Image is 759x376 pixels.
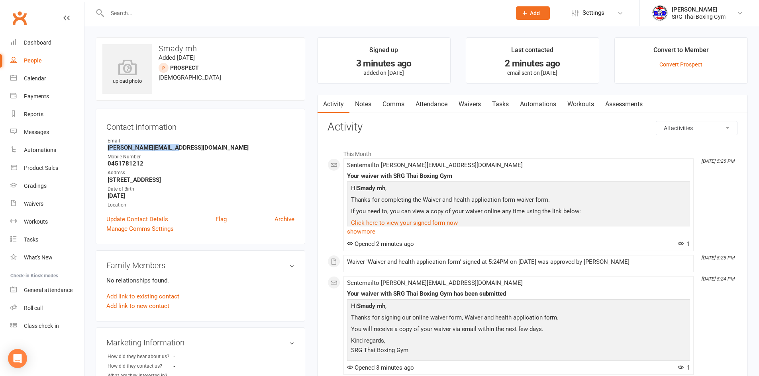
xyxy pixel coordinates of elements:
[349,183,688,195] p: Hi ,
[349,207,688,218] p: If you need to, you can view a copy of your waiver online any time using the link below:
[106,214,168,224] a: Update Contact Details
[701,158,734,164] i: [DATE] 5:25 PM
[159,54,195,61] time: Added [DATE]
[10,281,84,299] a: General attendance kiosk mode
[24,57,42,64] div: People
[486,95,514,113] a: Tasks
[24,111,43,117] div: Reports
[349,336,688,357] p: Kind regards, SRG Thai Boxing Gym
[106,119,294,131] h3: Contact information
[108,176,294,183] strong: [STREET_ADDRESS]
[347,279,523,286] span: Sent email to [PERSON_NAME][EMAIL_ADDRESS][DOMAIN_NAME]
[377,95,410,113] a: Comms
[530,10,540,16] span: Add
[10,231,84,249] a: Tasks
[10,52,84,70] a: People
[173,363,219,369] strong: -
[108,192,294,199] strong: [DATE]
[347,364,414,371] span: Opened 3 minutes ago
[24,75,46,82] div: Calendar
[24,201,43,207] div: Waivers
[108,144,294,151] strong: [PERSON_NAME][EMAIL_ADDRESS][DOMAIN_NAME]
[369,45,398,59] div: Signed up
[10,317,84,335] a: Class kiosk mode
[108,153,294,161] div: Mobile Number
[516,6,550,20] button: Add
[328,121,737,133] h3: Activity
[275,214,294,224] a: Archive
[701,255,734,261] i: [DATE] 5:25 PM
[10,105,84,123] a: Reports
[582,4,604,22] span: Settings
[347,290,690,297] div: Your waiver with SRG Thai Boxing Gym has been submitted
[349,324,688,336] p: You will receive a copy of your waiver via email within the next few days.
[105,8,506,19] input: Search...
[328,146,737,158] li: This Month
[24,183,47,189] div: Gradings
[349,313,688,324] p: Thanks for signing our online waiver form, Waiver and health application form.
[562,95,600,113] a: Workouts
[511,45,553,59] div: Last contacted
[453,95,486,113] a: Waivers
[106,301,169,311] a: Add link to new contact
[106,224,174,234] a: Manage Comms Settings
[108,362,173,370] div: How did they contact us?
[325,59,443,68] div: 3 minutes ago
[24,323,59,329] div: Class check-in
[106,261,294,270] h3: Family Members
[108,160,294,167] strong: 0451781212
[678,364,690,371] span: 1
[347,240,414,247] span: Opened 2 minutes ago
[10,8,29,28] a: Clubworx
[10,299,84,317] a: Roll call
[106,292,179,301] a: Add link to existing contact
[672,6,726,13] div: [PERSON_NAME]
[10,141,84,159] a: Automations
[653,45,709,59] div: Convert to Member
[10,213,84,231] a: Workouts
[24,129,49,135] div: Messages
[108,169,294,177] div: Address
[24,236,38,243] div: Tasks
[170,64,199,71] snap: prospect
[318,95,349,113] a: Activity
[473,59,592,68] div: 2 minutes ago
[347,226,690,237] a: show more
[10,34,84,52] a: Dashboard
[24,165,58,171] div: Product Sales
[349,195,688,207] p: Thanks for completing the Waiver and health application form waiver form.
[108,201,294,209] div: Location
[24,287,73,293] div: General attendance
[349,95,377,113] a: Notes
[10,159,84,177] a: Product Sales
[102,44,298,53] h3: Smady mh
[410,95,453,113] a: Attendance
[357,185,385,192] strong: Smady mh
[10,88,84,105] a: Payments
[106,338,294,347] h3: Marketing Information
[24,218,48,225] div: Workouts
[24,305,43,311] div: Roll call
[108,185,294,193] div: Date of Birth
[347,162,523,169] span: Sent email to [PERSON_NAME][EMAIL_ADDRESS][DOMAIN_NAME]
[8,349,27,368] div: Open Intercom Messenger
[514,95,562,113] a: Automations
[678,240,690,247] span: 1
[24,93,49,99] div: Payments
[10,249,84,267] a: What's New
[349,301,688,313] p: Hi ,
[24,147,56,153] div: Automations
[701,276,734,282] i: [DATE] 5:24 PM
[473,70,592,76] p: email sent on [DATE]
[24,39,51,46] div: Dashboard
[108,353,173,360] div: How did they hear about us?
[347,173,690,179] div: Your waiver with SRG Thai Boxing Gym
[672,13,726,20] div: SRG Thai Boxing Gym
[10,195,84,213] a: Waivers
[10,70,84,88] a: Calendar
[106,276,294,285] p: No relationships found.
[351,219,458,226] a: Click here to view your signed form now
[357,302,385,310] strong: Smady mh
[10,177,84,195] a: Gradings
[216,214,227,224] a: Flag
